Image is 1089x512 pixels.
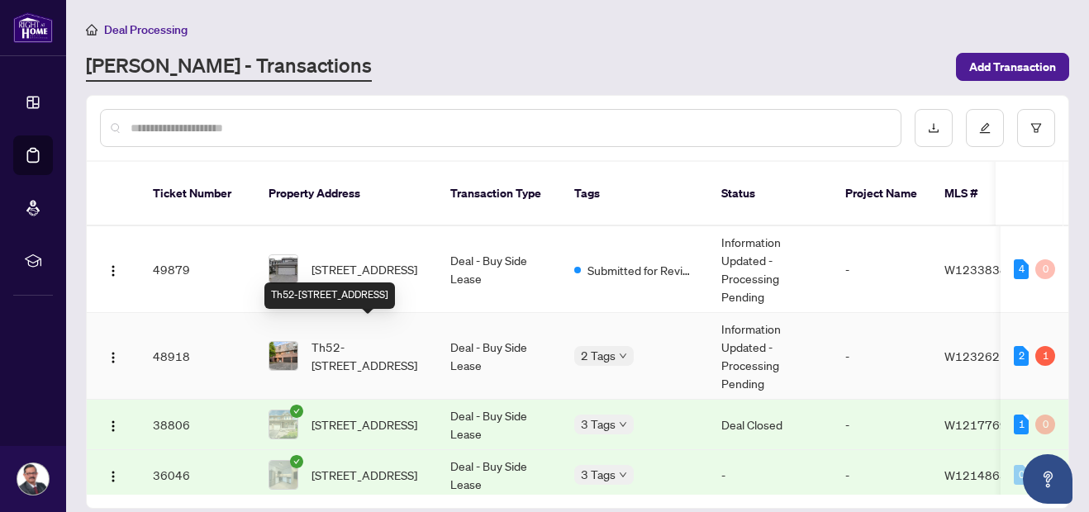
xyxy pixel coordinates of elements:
[107,420,120,433] img: Logo
[1030,122,1042,134] span: filter
[708,162,832,226] th: Status
[269,461,297,489] img: thumbnail-img
[944,262,1015,277] span: W12338380
[86,52,372,82] a: [PERSON_NAME] - Transactions
[979,122,991,134] span: edit
[1035,259,1055,279] div: 0
[561,162,708,226] th: Tags
[140,400,255,450] td: 38806
[708,400,832,450] td: Deal Closed
[140,162,255,226] th: Ticket Number
[944,417,1015,432] span: W12177691
[107,264,120,277] img: Logo
[140,450,255,500] td: 36046
[100,411,126,438] button: Logo
[100,256,126,282] button: Logo
[1014,415,1029,434] div: 1
[311,260,417,278] span: [STREET_ADDRESS]
[581,465,616,484] span: 3 Tags
[581,415,616,434] span: 3 Tags
[832,313,931,400] td: -
[264,282,395,309] div: Th52-[STREET_ADDRESS]
[269,342,297,370] img: thumbnail-img
[437,400,561,450] td: Deal - Buy Side Lease
[708,450,832,500] td: -
[928,122,939,134] span: download
[956,53,1069,81] button: Add Transaction
[311,466,417,484] span: [STREET_ADDRESS]
[1014,346,1029,366] div: 2
[140,313,255,400] td: 48918
[17,463,49,495] img: Profile Icon
[100,462,126,488] button: Logo
[619,471,627,479] span: down
[619,352,627,360] span: down
[708,226,832,313] td: Information Updated - Processing Pending
[832,162,931,226] th: Project Name
[944,467,1015,482] span: W12148652
[1035,346,1055,366] div: 1
[969,54,1056,80] span: Add Transaction
[1014,465,1029,485] div: 0
[13,12,53,43] img: logo
[107,351,120,364] img: Logo
[311,415,417,434] span: [STREET_ADDRESS]
[1014,259,1029,279] div: 4
[269,410,297,439] img: thumbnail-img
[931,162,1030,226] th: MLS #
[832,450,931,500] td: -
[944,348,1015,363] span: W12326215
[437,226,561,313] td: Deal - Buy Side Lease
[290,455,303,468] span: check-circle
[832,226,931,313] td: -
[437,450,561,500] td: Deal - Buy Side Lease
[104,22,188,37] span: Deal Processing
[1017,109,1055,147] button: filter
[86,24,97,36] span: home
[107,470,120,483] img: Logo
[100,343,126,369] button: Logo
[269,255,297,283] img: thumbnail-img
[708,313,832,400] td: Information Updated - Processing Pending
[1035,415,1055,434] div: 0
[587,261,695,279] span: Submitted for Review
[1023,454,1072,504] button: Open asap
[581,346,616,365] span: 2 Tags
[619,420,627,429] span: down
[966,109,1004,147] button: edit
[437,313,561,400] td: Deal - Buy Side Lease
[915,109,953,147] button: download
[437,162,561,226] th: Transaction Type
[140,226,255,313] td: 49879
[311,338,424,374] span: Th52-[STREET_ADDRESS]
[255,162,437,226] th: Property Address
[290,405,303,418] span: check-circle
[832,400,931,450] td: -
